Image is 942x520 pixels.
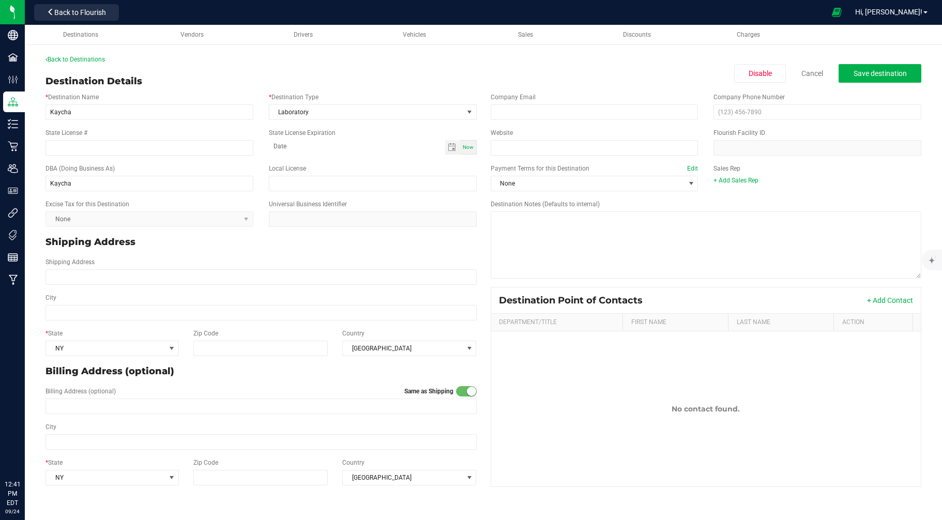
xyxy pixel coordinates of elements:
[622,314,728,331] th: First Name
[713,164,740,173] label: Sales Rep
[8,141,18,151] inline-svg: Retail
[269,164,306,173] label: Local License
[491,200,600,209] label: Destination Notes (Defaults to internal)
[45,364,477,378] p: Billing Address (optional)
[46,341,165,356] span: NY
[491,164,698,173] label: Payment Terms for this Destination
[63,31,98,38] span: Destinations
[45,56,105,63] a: Back to Destinations
[45,257,95,267] label: Shipping Address
[45,128,87,137] label: State License #
[403,31,426,38] span: Vehicles
[491,331,921,486] td: No contact found.
[45,93,99,102] label: Destination Name
[8,30,18,40] inline-svg: Company
[342,458,364,467] label: Country
[193,458,218,467] label: Zip Code
[687,165,698,172] a: Edit
[343,470,463,485] span: [GEOGRAPHIC_DATA]
[45,235,477,249] p: Shipping Address
[269,140,445,153] input: Date
[269,93,318,102] label: Destination Type
[8,230,18,240] inline-svg: Tags
[463,144,474,150] span: Now
[8,252,18,263] inline-svg: Reports
[45,293,56,302] label: City
[801,68,823,79] a: Cancel
[45,200,129,209] label: Excise Tax for this Destination
[491,93,536,102] label: Company Email
[833,314,913,331] th: Action
[180,31,204,38] span: Vendors
[404,387,453,396] label: Same as Shipping
[269,128,336,137] label: State License Expiration
[269,200,347,209] label: Universal Business Identifier
[491,176,685,191] span: None
[825,2,848,22] span: Open Ecommerce Menu
[45,74,142,88] div: Destination Details
[10,437,41,468] iframe: Resource center
[499,295,650,306] div: Destination Point of Contacts
[45,329,63,338] label: State
[8,208,18,218] inline-svg: Integrations
[491,128,513,137] label: Website
[855,8,922,16] span: Hi, [PERSON_NAME]!
[737,31,760,38] span: Charges
[5,480,20,508] p: 12:41 PM EDT
[45,458,63,467] label: State
[713,93,785,102] label: Company Phone Number
[45,164,115,173] label: DBA (Doing Business As)
[854,69,907,78] span: Save destination
[749,69,772,78] span: Disable
[8,186,18,196] inline-svg: User Roles
[45,422,56,432] label: City
[445,140,460,155] span: Toggle calendar
[713,177,758,184] a: + Add Sales Rep
[713,104,921,120] input: (123) 456-7890
[867,295,913,305] button: + Add Contact
[5,508,20,515] p: 09/24
[8,163,18,174] inline-svg: Users
[54,8,106,17] span: Back to Flourish
[491,314,623,331] th: Department/Title
[518,31,533,38] span: Sales
[343,341,463,356] span: [GEOGRAPHIC_DATA]
[193,329,218,338] label: Zip Code
[34,4,119,21] button: Back to Flourish
[728,314,833,331] th: Last Name
[8,274,18,285] inline-svg: Manufacturing
[46,470,165,485] span: NY
[45,387,116,396] label: Billing Address (optional)
[269,105,463,119] span: Laboratory
[8,74,18,85] inline-svg: Configuration
[839,64,921,83] button: Save destination
[294,31,313,38] span: Drivers
[734,64,786,83] button: Disable
[342,329,364,338] label: Country
[8,52,18,63] inline-svg: Facilities
[623,31,651,38] span: Discounts
[8,119,18,129] inline-svg: Inventory
[8,97,18,107] inline-svg: Distribution
[713,128,765,137] label: Flourish Facility ID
